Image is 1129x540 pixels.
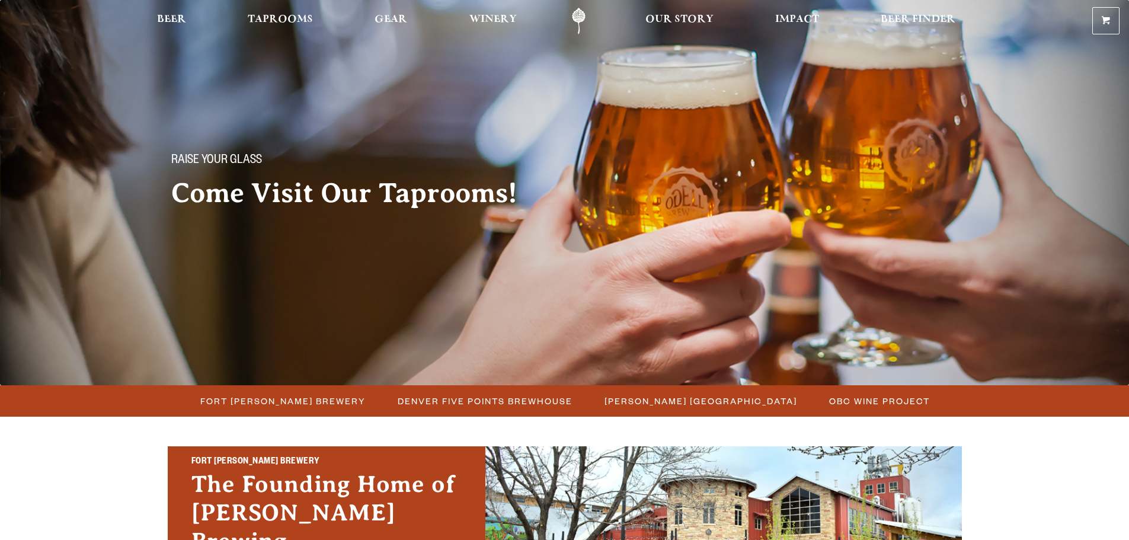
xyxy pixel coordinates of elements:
[469,15,517,24] span: Winery
[881,15,955,24] span: Beer Finder
[829,392,930,410] span: OBC Wine Project
[157,15,186,24] span: Beer
[149,8,194,34] a: Beer
[171,154,262,169] span: Raise your glass
[775,15,819,24] span: Impact
[200,392,366,410] span: Fort [PERSON_NAME] Brewery
[171,178,541,208] h2: Come Visit Our Taprooms!
[191,455,462,470] h2: Fort [PERSON_NAME] Brewery
[638,8,721,34] a: Our Story
[367,8,415,34] a: Gear
[462,8,524,34] a: Winery
[375,15,407,24] span: Gear
[645,15,714,24] span: Our Story
[767,8,827,34] a: Impact
[556,8,601,34] a: Odell Home
[240,8,321,34] a: Taprooms
[822,392,936,410] a: OBC Wine Project
[398,392,573,410] span: Denver Five Points Brewhouse
[248,15,313,24] span: Taprooms
[605,392,797,410] span: [PERSON_NAME] [GEOGRAPHIC_DATA]
[597,392,803,410] a: [PERSON_NAME] [GEOGRAPHIC_DATA]
[873,8,963,34] a: Beer Finder
[193,392,372,410] a: Fort [PERSON_NAME] Brewery
[391,392,578,410] a: Denver Five Points Brewhouse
